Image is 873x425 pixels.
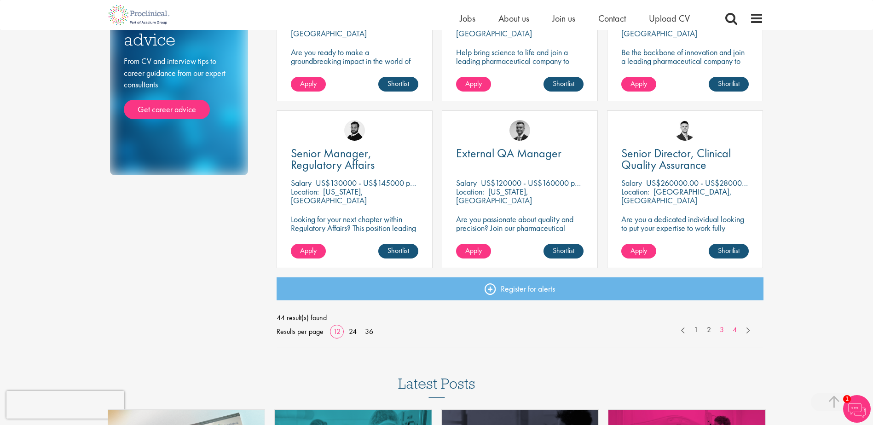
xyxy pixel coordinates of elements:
[330,327,344,336] a: 12
[456,77,491,92] a: Apply
[543,244,584,258] a: Shortlist
[456,48,584,92] p: Help bring science to life and join a leading pharmaceutical company to play a key role in delive...
[124,13,234,48] h3: Career advice
[291,148,418,171] a: Senior Manager, Regulatory Affairs
[465,79,482,88] span: Apply
[277,311,763,325] span: 44 result(s) found
[630,246,647,255] span: Apply
[728,325,741,335] a: 4
[291,186,319,197] span: Location:
[277,277,763,300] a: Register for alerts
[6,391,124,419] iframe: reCAPTCHA
[702,325,716,335] a: 2
[709,77,749,92] a: Shortlist
[649,12,690,24] a: Upload CV
[646,178,792,188] p: US$260000.00 - US$280000.00 per annum
[124,55,234,119] div: From CV and interview tips to career guidance from our expert consultants
[346,327,360,336] a: 24
[621,215,749,258] p: Are you a dedicated individual looking to put your expertise to work fully flexibly in a remote p...
[843,395,851,403] span: 1
[456,244,491,258] a: Apply
[621,145,731,172] span: Senior Director, Clinical Quality Assurance
[621,148,749,171] a: Senior Director, Clinical Quality Assurance
[621,178,642,188] span: Salary
[465,246,482,255] span: Apply
[291,77,326,92] a: Apply
[709,244,749,258] a: Shortlist
[843,395,871,423] img: Chatbot
[621,186,732,206] p: [GEOGRAPHIC_DATA], [GEOGRAPHIC_DATA]
[291,244,326,258] a: Apply
[621,186,649,197] span: Location:
[398,376,475,398] h3: Latest Posts
[316,178,439,188] p: US$130000 - US$145000 per annum
[689,325,703,335] a: 1
[715,325,728,335] a: 3
[300,246,317,255] span: Apply
[291,48,418,92] p: Are you ready to make a groundbreaking impact in the world of biotechnology? Join a growing compa...
[456,178,477,188] span: Salary
[277,325,324,339] span: Results per page
[362,327,376,336] a: 36
[378,77,418,92] a: Shortlist
[300,79,317,88] span: Apply
[291,215,418,250] p: Looking for your next chapter within Regulatory Affairs? This position leading projects and worki...
[456,215,584,258] p: Are you passionate about quality and precision? Join our pharmaceutical client and help ensure to...
[291,178,312,188] span: Salary
[291,145,375,172] span: Senior Manager, Regulatory Affairs
[456,145,561,161] span: External QA Manager
[621,48,749,83] p: Be the backbone of innovation and join a leading pharmaceutical company to help keep life-changin...
[378,244,418,258] a: Shortlist
[543,77,584,92] a: Shortlist
[456,186,484,197] span: Location:
[675,120,695,141] img: Joshua Godden
[552,12,575,24] a: Join us
[124,100,210,119] a: Get career advice
[598,12,626,24] a: Contact
[630,79,647,88] span: Apply
[498,12,529,24] a: About us
[460,12,475,24] a: Jobs
[621,244,656,258] a: Apply
[456,186,532,206] p: [US_STATE], [GEOGRAPHIC_DATA]
[621,77,656,92] a: Apply
[344,120,365,141] img: Nick Walker
[291,186,367,206] p: [US_STATE], [GEOGRAPHIC_DATA]
[456,148,584,159] a: External QA Manager
[509,120,530,141] img: Alex Bill
[481,178,604,188] p: US$120000 - US$160000 per annum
